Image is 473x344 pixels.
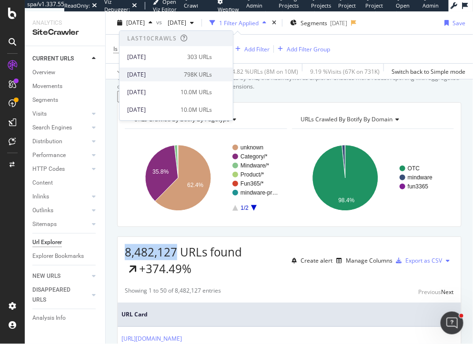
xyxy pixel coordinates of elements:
[113,15,156,30] button: [DATE]
[187,182,203,188] text: 62.4%
[113,64,141,79] button: Apply
[408,183,429,190] text: fun3365
[32,164,65,174] div: HTTP Codes
[241,180,264,187] text: Fun365/*
[32,178,53,188] div: Content
[32,219,57,229] div: Sitemaps
[32,150,89,160] a: Performance
[32,251,99,261] a: Explorer Bookmarks
[423,2,439,17] span: Admin Page
[206,15,270,30] button: 1 Filter Applied
[408,165,420,172] text: OTC
[164,19,186,27] span: 2024 Aug. 9th
[392,67,465,75] div: Switch back to Simple mode
[312,2,332,17] span: Projects List
[244,45,270,53] div: Add Filter
[408,174,433,181] text: mindware
[241,162,269,169] text: Mindware/*
[127,88,175,97] div: [DATE]
[301,256,332,265] div: Create alert
[365,2,385,17] span: Project Settings
[125,286,221,298] div: Showing 1 to 50 of 8,482,127 entries
[246,2,271,17] span: Admin Crawl List
[125,137,287,219] svg: A chart.
[32,54,74,64] div: CURRENT URLS
[338,197,354,204] text: 98.4%
[419,288,442,296] div: Previous
[32,109,89,119] a: Visits
[127,70,178,79] div: [DATE]
[184,70,212,79] div: 798K URLs
[32,219,89,229] a: Sitemaps
[231,43,270,55] button: Add Filter
[32,271,89,281] a: NEW URLS
[127,106,175,114] div: [DATE]
[274,43,330,55] button: Add Filter Group
[121,310,450,319] span: URL Card
[64,2,90,10] div: ReadOnly:
[32,27,98,38] div: SiteCrawler
[32,237,99,247] a: Url Explorer
[117,91,211,102] button: Go to the RealKeywords Explorer
[442,286,454,298] button: Next
[32,237,62,247] div: Url Explorer
[419,286,442,298] button: Previous
[32,68,55,78] div: Overview
[32,137,89,147] a: Distribution
[139,261,191,277] div: +374.49%
[299,112,446,127] h4: URLs Crawled By Botify By domain
[32,285,89,305] a: DISAPPEARED URLS
[32,251,84,261] div: Explorer Bookmarks
[187,53,212,61] div: 303 URLs
[301,19,327,27] span: Segments
[32,137,62,147] div: Distribution
[453,19,465,27] div: Save
[127,53,181,61] div: [DATE]
[113,45,210,53] span: Is Page Fetched From Speedworkers
[127,34,177,42] div: Last 10 Crawls
[125,244,242,260] span: 8,482,127 URLs found
[310,67,380,75] div: 9.19 % Visits ( 67K on 731K )
[286,15,351,30] button: Segments[DATE]
[181,88,212,97] div: 10.0M URLs
[292,137,454,219] svg: A chart.
[32,192,49,202] div: Inlinks
[32,313,66,323] div: Analysis Info
[134,115,230,123] span: URLs Crawled By Botify By pagetype
[388,64,465,79] button: Switch back to Simple mode
[152,169,169,176] text: 35.8%
[270,18,278,28] div: times
[117,61,462,102] div: info banner
[301,115,393,123] span: URLs Crawled By Botify By domain
[32,123,72,133] div: Search Engines
[441,15,465,30] button: Save
[346,256,392,265] div: Manage Columns
[32,192,89,202] a: Inlinks
[287,45,330,53] div: Add Filter Group
[32,313,99,323] a: Analysis Info
[32,150,66,160] div: Performance
[32,68,99,78] a: Overview
[241,153,268,160] text: Category/*
[339,2,356,17] span: Project Page
[396,2,411,17] span: Open in dev
[229,67,298,75] div: 84.82 % URLs ( 8M on 10M )
[32,109,47,119] div: Visits
[392,253,443,268] button: Export as CSV
[441,312,463,334] iframe: Intercom live chat
[241,205,249,211] text: 1/2
[218,6,239,13] span: Webflow
[32,81,99,91] a: Movements
[330,19,347,27] div: [DATE]
[117,74,462,91] div: While the Site Explorer provides crawl metrics by URL, the RealKeywords Explorer enables more rob...
[32,95,99,105] a: Segments
[32,54,89,64] a: CURRENT URLS
[32,206,53,216] div: Outlinks
[32,271,60,281] div: NEW URLS
[332,255,392,266] button: Manage Columns
[32,178,99,188] a: Content
[442,288,454,296] div: Next
[32,19,98,27] div: Analytics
